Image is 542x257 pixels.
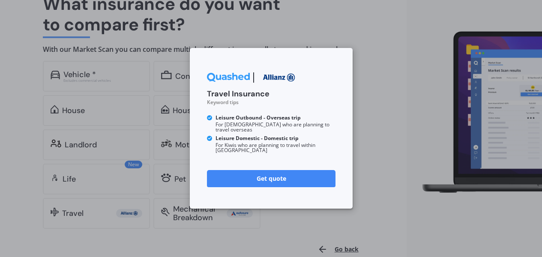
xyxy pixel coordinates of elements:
[257,69,300,86] img: Allianz.webp
[207,170,335,187] a: Get quote
[216,136,335,141] b: Leisure Domestic - Domestic trip
[207,89,335,99] h3: Travel Insurance
[216,136,335,153] small: For Kiwis who are planning to travel within [GEOGRAPHIC_DATA]
[216,115,335,120] b: Leisure Outbound - Overseas trip
[216,115,335,132] small: For [DEMOGRAPHIC_DATA] who are planning to travel overseas
[207,99,239,106] small: Keyword tips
